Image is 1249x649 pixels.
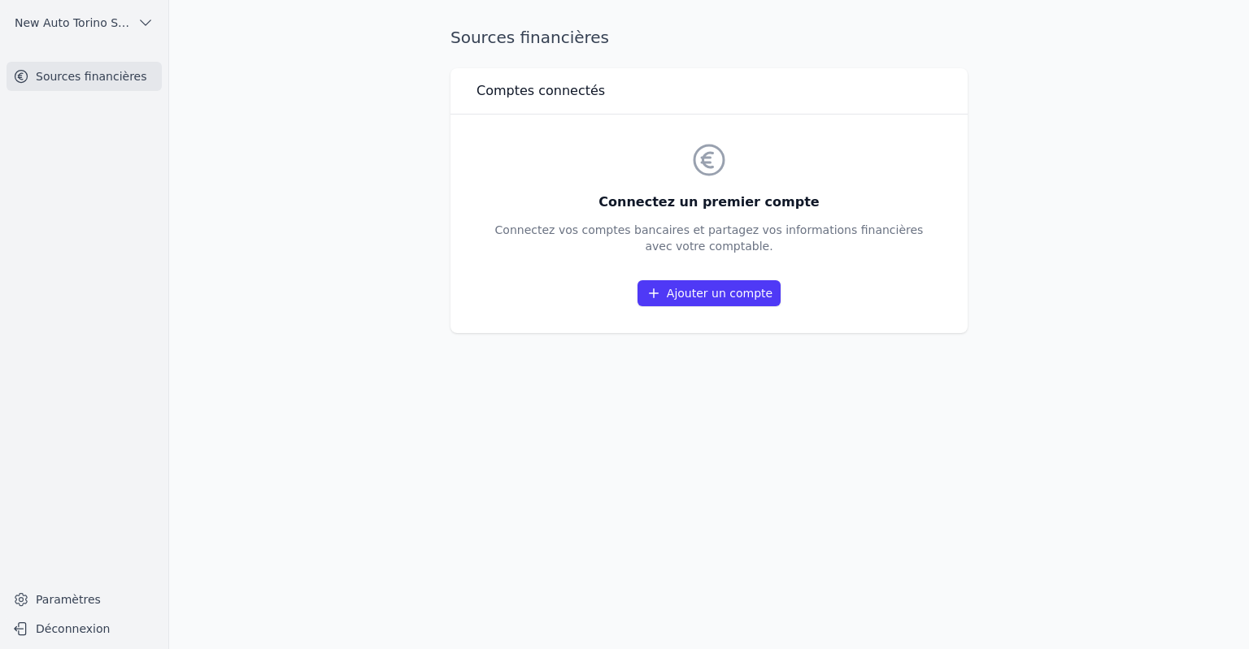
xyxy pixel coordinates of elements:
[7,10,162,36] button: New Auto Torino SRL
[495,193,924,212] h3: Connectez un premier compte
[15,15,131,31] span: New Auto Torino SRL
[495,222,924,254] p: Connectez vos comptes bancaires et partagez vos informations financières avec votre comptable.
[477,81,605,101] h3: Comptes connectés
[7,586,162,612] a: Paramètres
[638,280,781,306] a: Ajouter un compte
[450,26,609,49] h1: Sources financières
[7,62,162,91] a: Sources financières
[7,616,162,642] button: Déconnexion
